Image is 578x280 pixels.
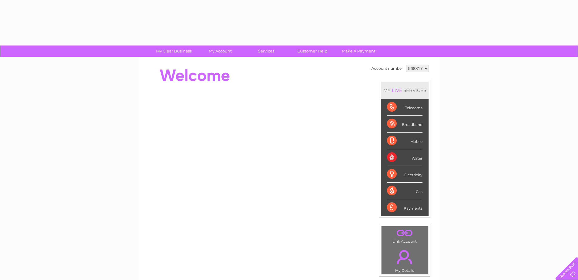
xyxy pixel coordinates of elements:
a: Customer Help [287,46,337,57]
div: Broadband [387,116,422,132]
div: Gas [387,183,422,199]
td: Link Account [381,226,428,245]
td: My Details [381,245,428,275]
a: Services [241,46,291,57]
a: . [383,246,426,268]
a: My Account [195,46,245,57]
div: MY SERVICES [381,82,429,99]
div: Water [387,149,422,166]
div: LIVE [391,87,403,93]
div: Electricity [387,166,422,183]
a: My Clear Business [149,46,199,57]
td: Account number [370,63,405,74]
div: Mobile [387,133,422,149]
div: Payments [387,199,422,216]
div: Telecoms [387,99,422,116]
a: . [383,228,426,238]
a: Make A Payment [333,46,384,57]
